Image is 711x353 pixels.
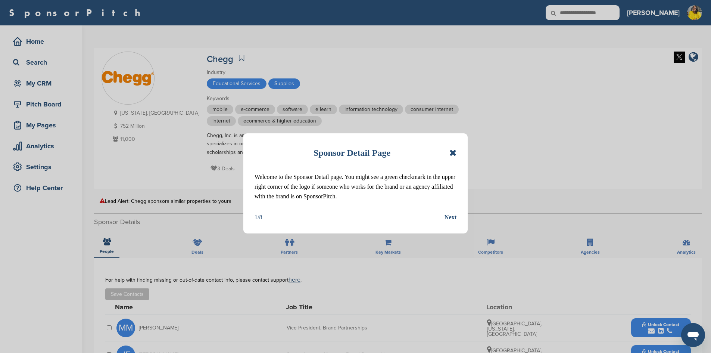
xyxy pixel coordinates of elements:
[314,145,390,161] h1: Sponsor Detail Page
[445,213,456,222] button: Next
[255,213,262,222] div: 1/8
[255,172,456,201] p: Welcome to the Sponsor Detail page. You might see a green checkmark in the upper right corner of ...
[681,323,705,347] iframe: Button to launch messaging window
